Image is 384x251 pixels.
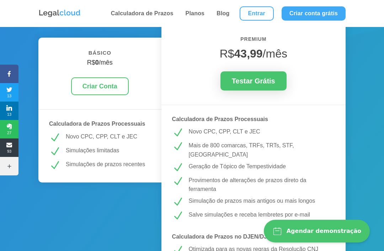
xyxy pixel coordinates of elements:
span: R$ /mês [220,47,287,60]
span: N [49,146,60,157]
span: N [49,160,60,171]
span: N [49,132,60,143]
p: Geração de Tópico de Tempestividade [189,162,335,171]
span: N [172,127,183,138]
p: Simulações de prazos recentes [66,160,151,169]
p: Novo CPC, CPP, CLT e JEC [66,132,151,141]
a: Entrar [240,6,274,21]
h6: PREMIUM [172,35,335,47]
p: Simulação de prazos mais antigos ou mais longos [189,196,335,206]
strong: 43,99 [234,47,263,60]
span: N [172,162,183,173]
h6: BÁSICO [49,48,151,61]
strong: Calculadora de Prazos no DJEN/DJE [172,234,271,240]
h4: R$ /mês [49,59,151,70]
span: N [172,176,183,187]
a: Criar Conta [71,77,129,96]
p: Provimentos de alterações de prazos direto da ferramenta [189,176,335,194]
p: Mais de 800 comarcas, TRFs, TRTs, STF, [GEOGRAPHIC_DATA] [189,141,335,159]
span: N [172,141,183,152]
a: Criar conta grátis [282,6,346,21]
strong: Calculadora de Prazos Processuais [49,121,145,127]
a: Testar Grátis [220,71,287,91]
img: Logo da Legalcloud [38,9,81,18]
p: Simulações limitadas [66,146,151,155]
span: N [172,210,183,222]
p: Novo CPC, CPP, CLT e JEC [189,127,335,136]
strong: Calculadora de Prazos Processuais [172,116,268,122]
p: Salve simulações e receba lembretes por e-mail [189,210,335,219]
strong: 0 [95,59,99,66]
span: N [172,196,183,208]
